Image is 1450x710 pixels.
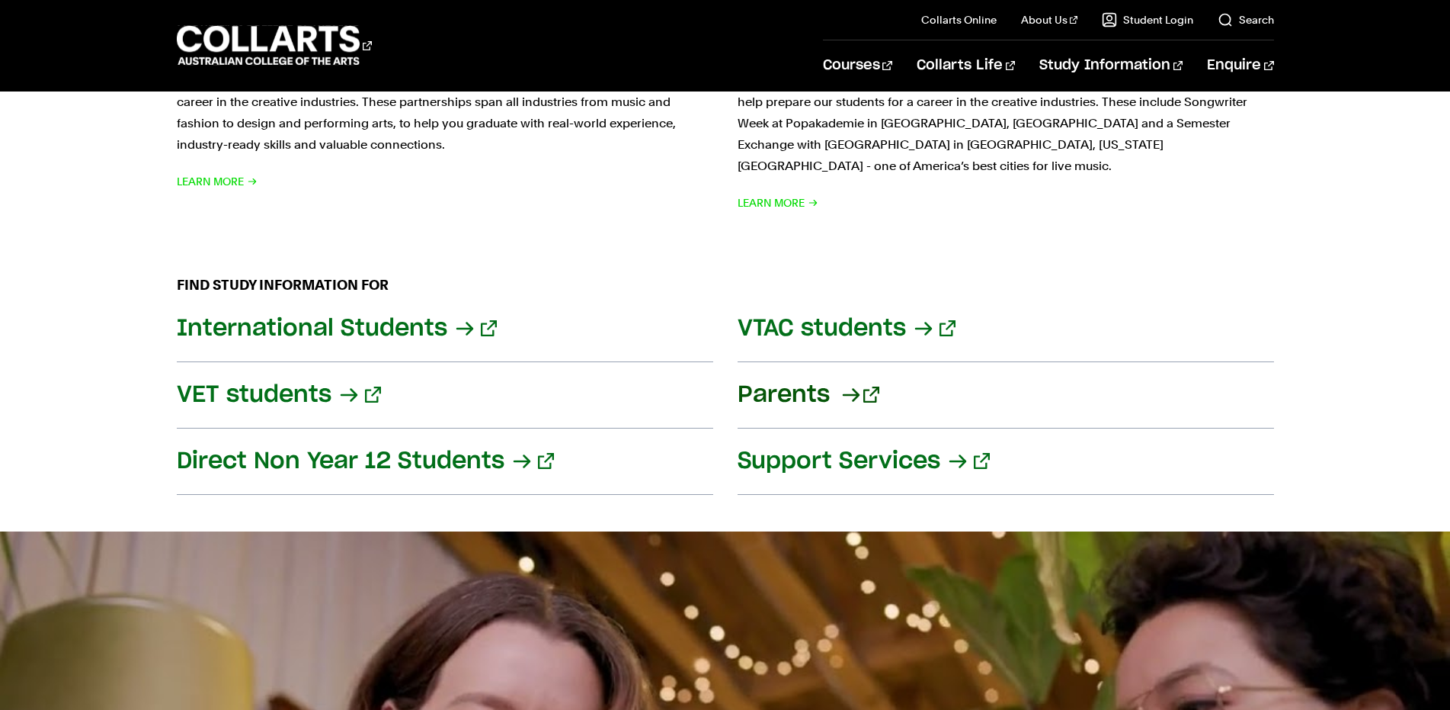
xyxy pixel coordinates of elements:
a: VET students [177,362,713,429]
span: Learn More [177,171,258,192]
a: Direct Non Year 12 Students [177,429,713,495]
a: Collarts Life [917,40,1015,91]
a: Courses [823,40,892,91]
span: Learn More [738,192,818,214]
div: Go to homepage [177,24,372,67]
a: Support Services [738,429,1274,495]
h2: FIND STUDY INFORMATION FOR [177,275,1274,296]
a: Student Login [1102,12,1193,27]
p: We offer a wide range of overseas exchange programs and experience-based scholarships to help pre... [738,70,1274,177]
a: About Us [1021,12,1077,27]
a: International Students [177,296,713,362]
a: Collarts Online [921,12,997,27]
a: Study Information [1039,40,1183,91]
a: Parents [738,362,1274,429]
a: VTAC students [738,296,1274,362]
a: Search [1218,12,1274,27]
p: Our industry connections are designed to bridge the gap between your passion and a lasting career... [177,70,713,156]
a: Enquire [1207,40,1273,91]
